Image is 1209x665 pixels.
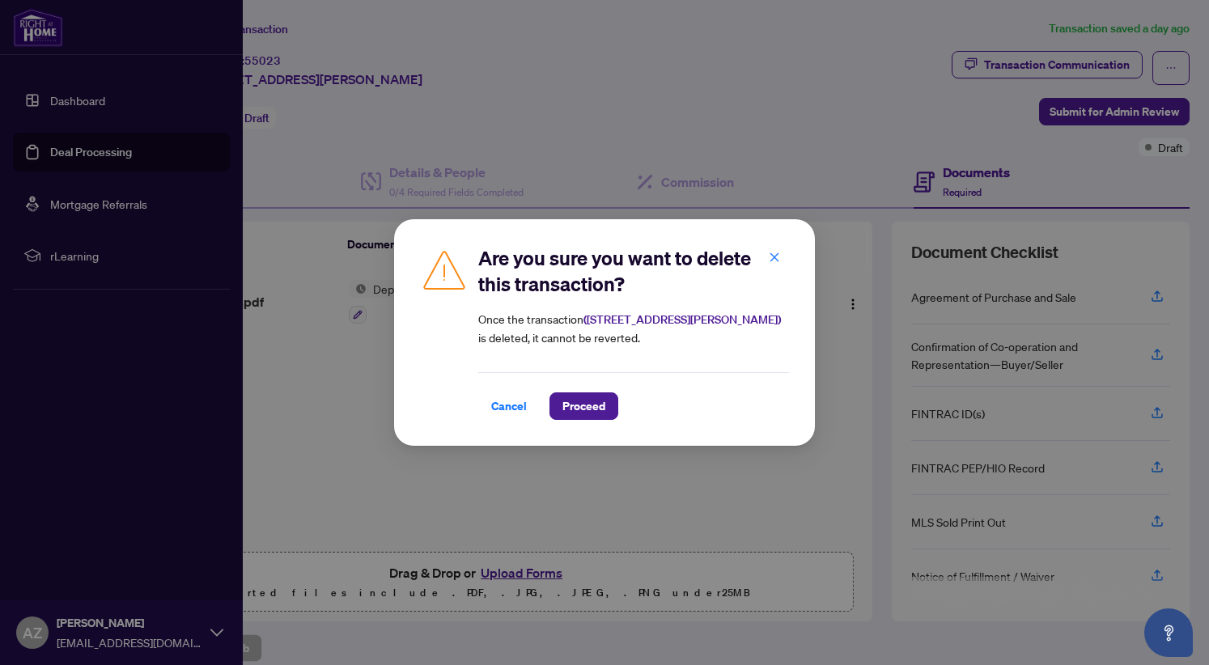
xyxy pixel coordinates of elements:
article: Once the transaction is deleted, it cannot be reverted. [478,310,789,346]
span: Cancel [491,393,527,419]
strong: ( [STREET_ADDRESS][PERSON_NAME] ) [583,312,781,327]
button: Proceed [549,392,618,420]
span: close [769,252,780,263]
h2: Are you sure you want to delete this transaction? [478,245,789,297]
button: Cancel [478,392,540,420]
button: Open asap [1144,608,1193,657]
span: Proceed [562,393,605,419]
